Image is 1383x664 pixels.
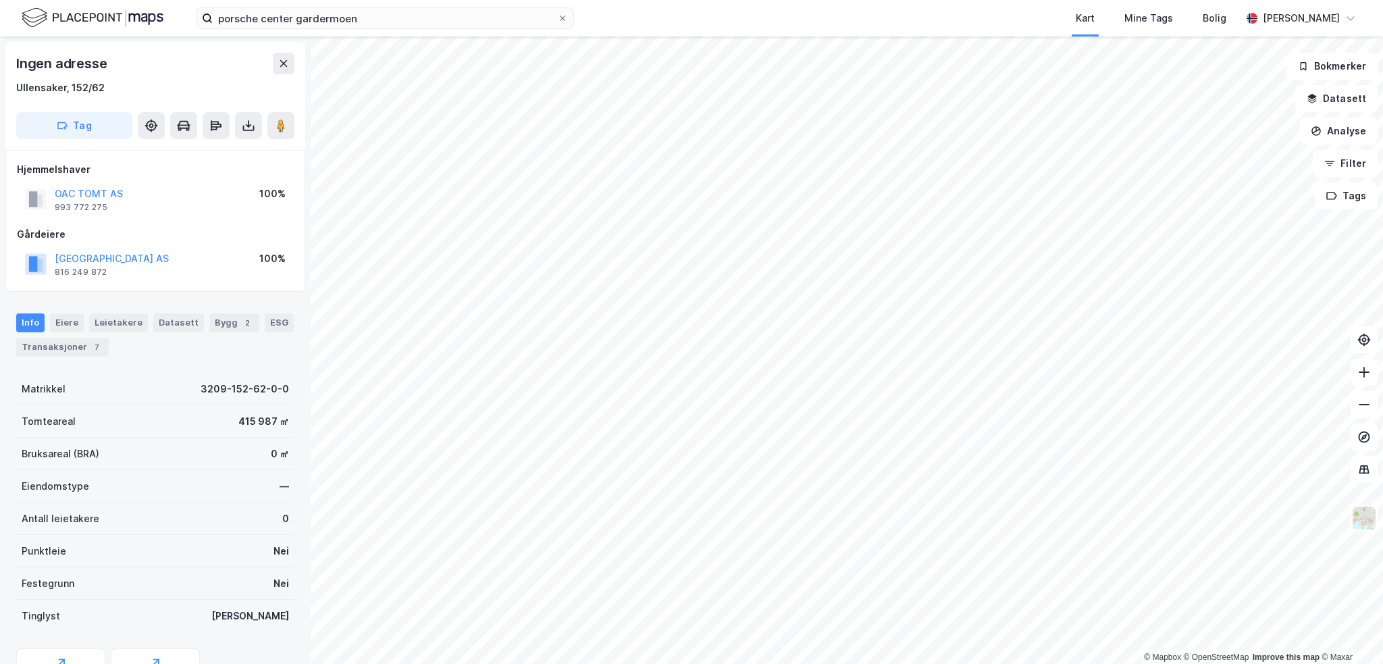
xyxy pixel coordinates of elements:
div: Nei [273,543,289,559]
img: Z [1351,505,1377,531]
a: OpenStreetMap [1184,653,1249,662]
div: Nei [273,576,289,592]
input: Søk på adresse, matrikkel, gårdeiere, leietakere eller personer [213,8,557,28]
div: [PERSON_NAME] [1263,10,1340,26]
div: Bolig [1203,10,1226,26]
div: [PERSON_NAME] [211,608,289,624]
div: 100% [259,251,286,267]
a: Mapbox [1144,653,1181,662]
div: Ullensaker, 152/62 [16,80,105,96]
div: Leietakere [89,313,148,332]
button: Filter [1313,150,1378,177]
button: Datasett [1295,85,1378,112]
div: Kart [1076,10,1095,26]
div: Festegrunn [22,576,74,592]
iframe: Chat Widget [1315,599,1383,664]
div: Punktleie [22,543,66,559]
div: ESG [265,313,294,332]
div: 0 ㎡ [271,446,289,462]
img: logo.f888ab2527a4732fd821a326f86c7f29.svg [22,6,163,30]
div: 415 987 ㎡ [238,413,289,430]
div: 816 249 872 [55,267,107,278]
div: Transaksjoner [16,338,109,357]
button: Analyse [1299,118,1378,145]
a: Improve this map [1253,653,1320,662]
div: Bygg [209,313,259,332]
div: Tomteareal [22,413,76,430]
div: Mine Tags [1124,10,1173,26]
div: Datasett [153,313,204,332]
div: Eiendomstype [22,478,89,494]
button: Tags [1315,182,1378,209]
div: Gårdeiere [17,226,294,242]
div: 3209-152-62-0-0 [201,381,289,397]
div: Info [16,313,45,332]
div: 2 [240,316,254,330]
div: Hjemmelshaver [17,161,294,178]
div: Bruksareal (BRA) [22,446,99,462]
button: Tag [16,112,132,139]
div: 7 [90,340,103,354]
div: Matrikkel [22,381,66,397]
div: 0 [282,511,289,527]
button: Bokmerker [1286,53,1378,80]
div: Eiere [50,313,84,332]
div: — [280,478,289,494]
div: Antall leietakere [22,511,99,527]
div: 100% [259,186,286,202]
div: Kontrollprogram for chat [1315,599,1383,664]
div: Tinglyst [22,608,60,624]
div: 993 772 275 [55,202,107,213]
div: Ingen adresse [16,53,109,74]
